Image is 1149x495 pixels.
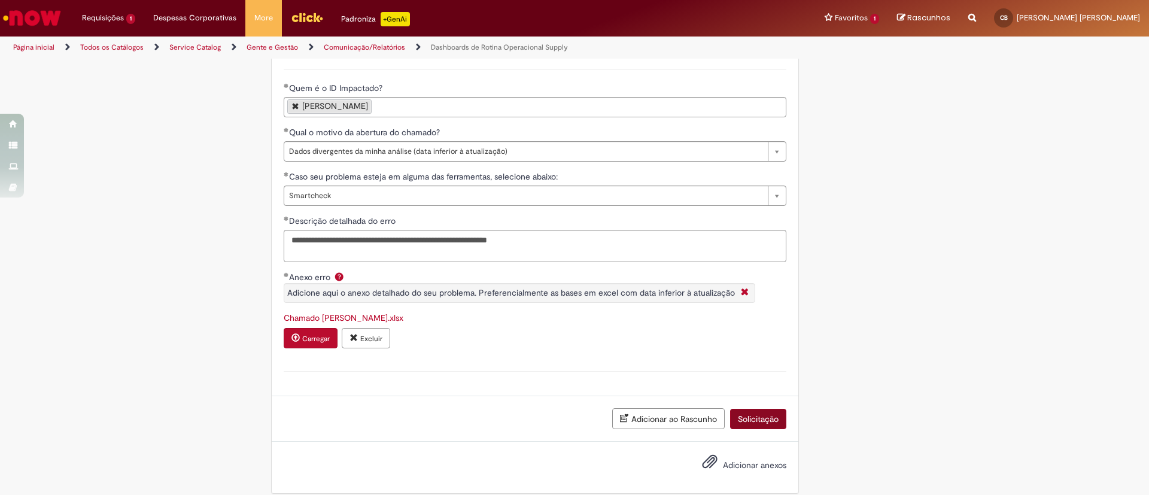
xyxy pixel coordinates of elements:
i: Fechar More information Por question_anexo_erro [738,287,752,299]
span: 1 [870,14,879,24]
div: Padroniza [341,12,410,26]
p: +GenAi [381,12,410,26]
a: Página inicial [13,42,54,52]
button: Carregar anexo de Anexo erro Required [284,328,338,348]
span: Descrição detalhada do erro [289,215,398,226]
span: Obrigatório Preenchido [284,83,289,88]
a: Dashboards de Rotina Operacional Supply [431,42,568,52]
button: Solicitação [730,409,786,429]
a: Gente e Gestão [247,42,298,52]
span: Obrigatório Preenchido [284,127,289,132]
img: ServiceNow [1,6,63,30]
img: click_logo_yellow_360x200.png [291,8,323,26]
span: [PERSON_NAME] [PERSON_NAME] [1017,13,1140,23]
span: CB [1000,14,1008,22]
span: Obrigatório Preenchido [284,272,289,277]
span: Obrigatório Preenchido [284,172,289,177]
button: Adicionar ao Rascunho [612,408,725,429]
span: Anexo erro [289,272,333,283]
span: Rascunhos [907,12,950,23]
span: Adicione aqui o anexo detalhado do seu problema. Preferencialmente as bases em excel com data inf... [287,287,735,298]
ul: Trilhas de página [9,37,757,59]
a: Comunicação/Relatórios [324,42,405,52]
small: Excluir [360,334,382,344]
span: Requisições [82,12,124,24]
span: Caso seu problema esteja em alguma das ferramentas, selecione abaixo: [289,171,560,182]
span: Ajuda para Anexo erro [332,272,346,281]
a: Rascunhos [897,13,950,24]
a: Remover Pedro Sergio Laia de Carvalho Soeiro de Quem é o ID Impactado? [292,102,299,110]
span: More [254,12,273,24]
a: Service Catalog [169,42,221,52]
div: [PERSON_NAME] [302,102,368,110]
a: Download de Chamado Pedro Sergio.xlsx [284,312,403,323]
span: Qual o motivo da abertura do chamado? [289,127,442,138]
button: Adicionar anexos [699,451,721,478]
span: Despesas Corporativas [153,12,236,24]
span: Adicionar anexos [723,460,786,470]
span: 1 [126,14,135,24]
span: Obrigatório Preenchido [284,216,289,221]
textarea: Descrição detalhada do erro [284,230,786,262]
small: Carregar [302,334,330,344]
span: Dados divergentes da minha análise (data inferior à atualização) [289,142,762,161]
span: Favoritos [835,12,868,24]
button: Excluir anexo Chamado Pedro Sergio.xlsx [342,328,390,348]
span: Quem é o ID Impactado? [289,83,385,93]
span: Smartcheck [289,186,762,205]
a: Todos os Catálogos [80,42,144,52]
